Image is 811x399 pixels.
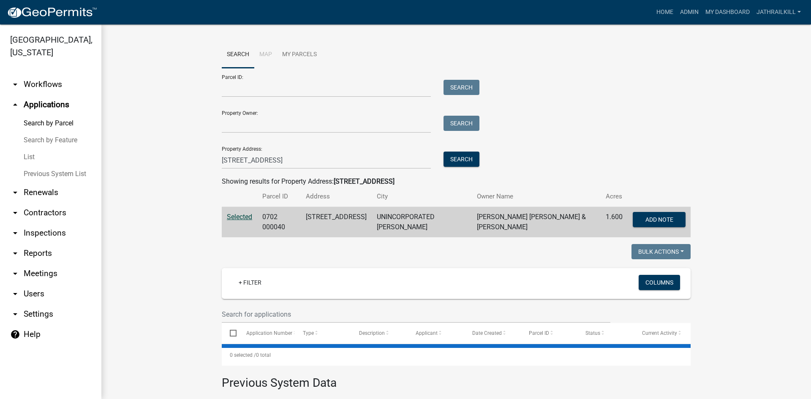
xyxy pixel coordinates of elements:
i: arrow_drop_down [10,79,20,90]
a: My Dashboard [702,4,753,20]
a: Home [653,4,677,20]
div: 0 total [222,345,691,366]
i: arrow_drop_down [10,228,20,238]
datatable-header-cell: Applicant [408,323,464,343]
button: Columns [639,275,680,290]
th: City [372,187,472,206]
span: Description [359,330,385,336]
span: Type [303,330,314,336]
td: 0702 000040 [257,207,301,238]
a: Search [222,41,254,68]
button: Search [444,116,479,131]
div: Showing results for Property Address: [222,176,691,187]
span: Parcel ID [529,330,549,336]
span: Status [585,330,600,336]
datatable-header-cell: Current Activity [634,323,691,343]
span: Date Created [472,330,502,336]
input: Search for applications [222,306,610,323]
td: [PERSON_NAME] [PERSON_NAME] & [PERSON_NAME] [472,207,601,238]
td: [STREET_ADDRESS] [301,207,372,238]
datatable-header-cell: Description [351,323,408,343]
span: 0 selected / [230,352,256,358]
a: Selected [227,213,252,221]
span: Current Activity [642,330,677,336]
datatable-header-cell: Select [222,323,238,343]
i: arrow_drop_down [10,248,20,258]
button: Add Note [633,212,686,227]
i: arrow_drop_down [10,309,20,319]
td: UNINCORPORATED [PERSON_NAME] [372,207,472,238]
th: Owner Name [472,187,601,206]
th: Address [301,187,372,206]
button: Search [444,80,479,95]
span: Application Number [246,330,292,336]
h3: Previous System Data [222,366,691,392]
datatable-header-cell: Parcel ID [521,323,577,343]
th: Parcel ID [257,187,301,206]
i: help [10,329,20,339]
span: Applicant [416,330,438,336]
a: Admin [677,4,702,20]
i: arrow_drop_down [10,187,20,198]
i: arrow_drop_down [10,269,20,279]
datatable-header-cell: Date Created [464,323,521,343]
strong: [STREET_ADDRESS] [334,177,395,185]
i: arrow_drop_down [10,208,20,218]
i: arrow_drop_down [10,289,20,299]
span: Add Note [645,216,673,223]
td: 1.600 [601,207,628,238]
datatable-header-cell: Type [294,323,351,343]
datatable-header-cell: Status [577,323,634,343]
datatable-header-cell: Application Number [238,323,294,343]
i: arrow_drop_up [10,100,20,110]
th: Acres [601,187,628,206]
button: Search [444,152,479,167]
a: Jathrailkill [753,4,804,20]
a: + Filter [232,275,268,290]
a: My Parcels [277,41,322,68]
button: Bulk Actions [631,244,691,259]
